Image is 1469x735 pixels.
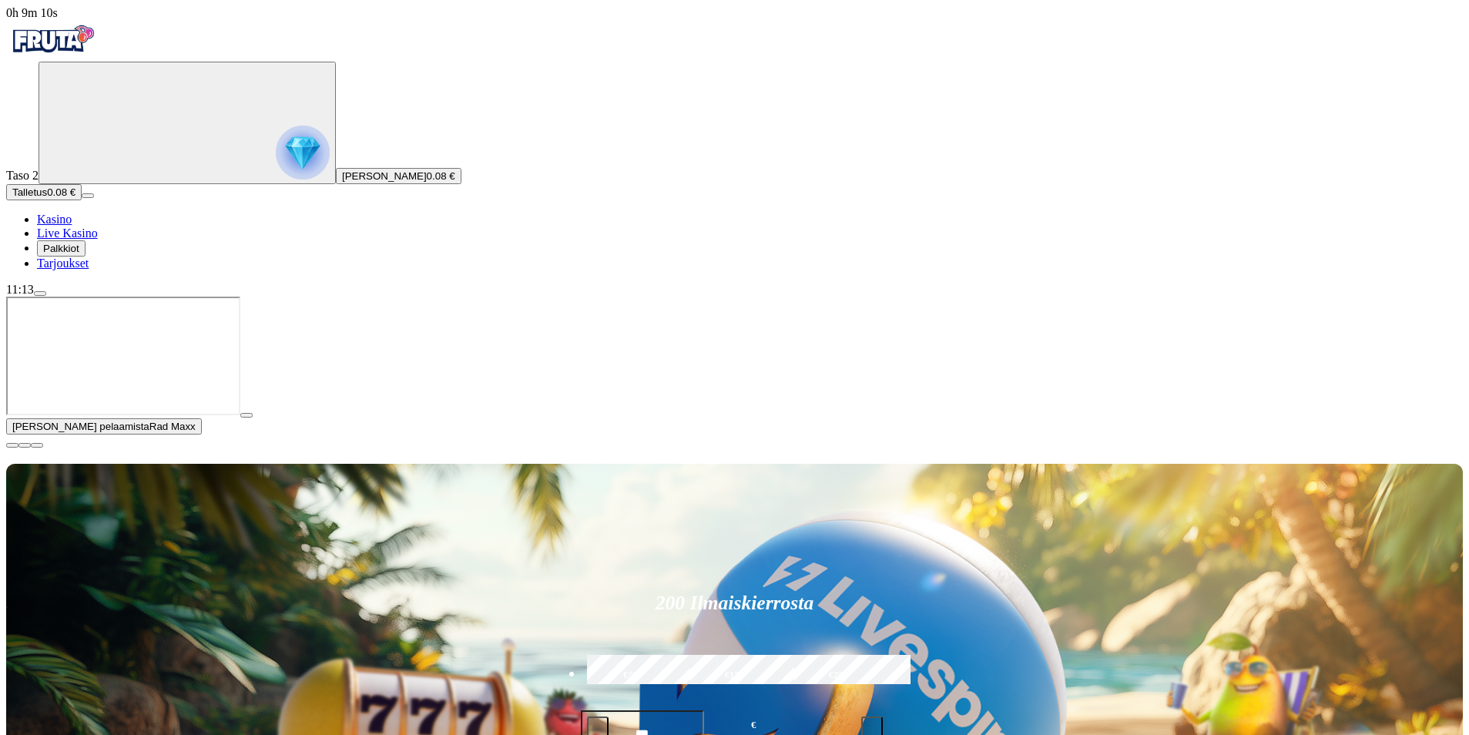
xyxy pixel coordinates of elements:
[583,653,679,697] label: €50
[6,443,18,448] button: close icon
[18,443,31,448] button: chevron-down icon
[6,20,99,59] img: Fruta
[37,240,86,257] button: Palkkiot
[43,243,79,254] span: Palkkiot
[37,227,98,240] a: Live Kasino
[751,718,756,733] span: €
[31,443,43,448] button: fullscreen icon
[6,169,39,182] span: Taso 2
[336,168,461,184] button: [PERSON_NAME]0.08 €
[6,184,82,200] button: Talletusplus icon0.08 €
[240,413,253,418] button: play icon
[34,291,46,296] button: menu
[6,418,202,435] button: [PERSON_NAME] pelaamistaRad Maxx
[686,653,782,697] label: €150
[6,20,1463,270] nav: Primary
[149,421,196,432] span: Rad Maxx
[39,62,336,184] button: reward progress
[342,170,427,182] span: [PERSON_NAME]
[790,653,886,697] label: €250
[47,186,75,198] span: 0.08 €
[6,6,58,19] span: user session time
[6,48,99,61] a: Fruta
[276,126,330,180] img: reward progress
[427,170,455,182] span: 0.08 €
[37,213,72,226] a: Kasino
[12,421,149,432] span: [PERSON_NAME] pelaamista
[37,257,89,270] a: Tarjoukset
[6,297,240,415] iframe: Rad Maxx
[6,283,34,296] span: 11:13
[6,213,1463,270] nav: Main menu
[82,193,94,198] button: menu
[12,186,47,198] span: Talletus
